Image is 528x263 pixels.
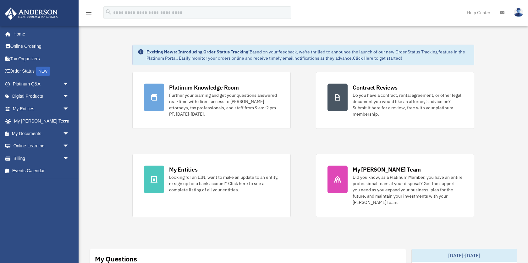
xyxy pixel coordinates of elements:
a: My Entitiesarrow_drop_down [4,102,79,115]
div: Did you know, as a Platinum Member, you have an entire professional team at your disposal? Get th... [353,174,463,205]
strong: Exciting News: Introducing Order Status Tracking! [146,49,250,55]
a: Platinum Q&Aarrow_drop_down [4,78,79,90]
span: arrow_drop_down [63,90,75,103]
div: Contract Reviews [353,84,398,91]
div: [DATE]-[DATE] [412,249,517,262]
span: arrow_drop_down [63,102,75,115]
a: Click Here to get started! [353,55,402,61]
a: My Entities Looking for an EIN, want to make an update to an entity, or sign up for a bank accoun... [132,154,291,217]
a: Online Ordering [4,40,79,53]
span: arrow_drop_down [63,127,75,140]
span: arrow_drop_down [63,115,75,128]
a: Platinum Knowledge Room Further your learning and get your questions answered real-time with dire... [132,72,291,129]
span: arrow_drop_down [63,152,75,165]
a: Home [4,28,75,40]
a: Order StatusNEW [4,65,79,78]
div: Do you have a contract, rental agreement, or other legal document you would like an attorney's ad... [353,92,463,117]
a: Tax Organizers [4,52,79,65]
img: Anderson Advisors Platinum Portal [3,8,60,20]
div: My Entities [169,166,197,173]
span: arrow_drop_down [63,140,75,153]
a: Digital Productsarrow_drop_down [4,90,79,103]
img: User Pic [514,8,523,17]
span: arrow_drop_down [63,78,75,90]
a: Online Learningarrow_drop_down [4,140,79,152]
a: Billingarrow_drop_down [4,152,79,165]
a: Contract Reviews Do you have a contract, rental agreement, or other legal document you would like... [316,72,474,129]
i: menu [85,9,92,16]
div: My [PERSON_NAME] Team [353,166,421,173]
div: NEW [36,67,50,76]
a: My Documentsarrow_drop_down [4,127,79,140]
div: Further your learning and get your questions answered real-time with direct access to [PERSON_NAM... [169,92,279,117]
a: My [PERSON_NAME] Team Did you know, as a Platinum Member, you have an entire professional team at... [316,154,474,217]
div: Based on your feedback, we're thrilled to announce the launch of our new Order Status Tracking fe... [146,49,469,61]
a: menu [85,11,92,16]
div: Platinum Knowledge Room [169,84,239,91]
div: Looking for an EIN, want to make an update to an entity, or sign up for a bank account? Click her... [169,174,279,193]
i: search [105,8,112,15]
a: My [PERSON_NAME] Teamarrow_drop_down [4,115,79,128]
a: Events Calendar [4,165,79,177]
